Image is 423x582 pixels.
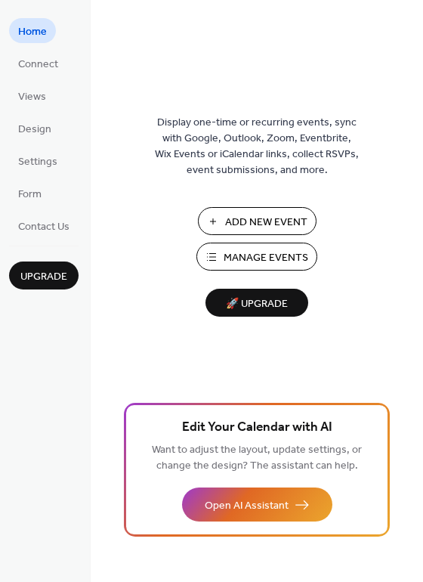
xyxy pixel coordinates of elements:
[18,89,46,105] span: Views
[152,440,362,476] span: Want to adjust the layout, update settings, or change the design? The assistant can help.
[9,51,67,76] a: Connect
[198,207,316,235] button: Add New Event
[225,215,307,231] span: Add New Event
[18,154,57,170] span: Settings
[224,250,308,266] span: Manage Events
[9,18,56,43] a: Home
[18,187,42,203] span: Form
[205,289,308,317] button: 🚀 Upgrade
[9,181,51,206] a: Form
[9,262,79,289] button: Upgrade
[182,417,332,438] span: Edit Your Calendar with AI
[182,488,332,522] button: Open AI Assistant
[20,269,67,285] span: Upgrade
[18,24,47,40] span: Home
[215,294,299,314] span: 🚀 Upgrade
[18,219,69,235] span: Contact Us
[196,243,317,271] button: Manage Events
[9,83,55,108] a: Views
[18,122,51,138] span: Design
[9,116,60,141] a: Design
[9,148,66,173] a: Settings
[18,57,58,73] span: Connect
[9,213,79,238] a: Contact Us
[155,115,359,178] span: Display one-time or recurring events, sync with Google, Outlook, Zoom, Eventbrite, Wix Events or ...
[205,498,289,514] span: Open AI Assistant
